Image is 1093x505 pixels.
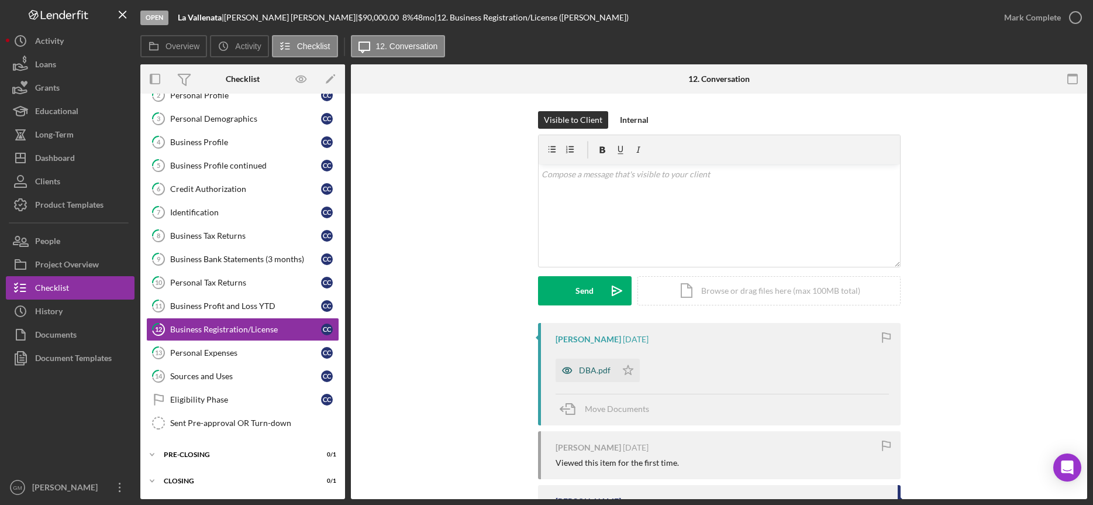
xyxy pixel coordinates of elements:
div: History [35,300,63,326]
button: Educational [6,99,135,123]
div: 48 mo [413,13,435,22]
div: Sent Pre-approval OR Turn-down [170,418,339,428]
a: Loans [6,53,135,76]
div: | 12. Business Registration/License ([PERSON_NAME]) [435,13,629,22]
text: GM [13,485,22,491]
button: DBA.pdf [556,359,640,382]
button: Mark Complete [992,6,1087,29]
button: Documents [6,323,135,346]
a: 2Personal ProfileCC [146,84,339,107]
div: Pre-Closing [164,451,307,458]
div: C C [321,277,333,288]
button: Move Documents [556,394,661,424]
tspan: 14 [155,372,163,380]
div: Send [575,276,594,305]
button: Overview [140,35,207,57]
div: Personal Profile [170,91,321,100]
div: Closing [164,477,307,485]
button: Clients [6,170,135,193]
div: Loans [35,53,56,79]
tspan: 3 [157,115,160,122]
div: C C [321,370,333,382]
b: La Vallenata [178,12,222,22]
button: Checklist [272,35,338,57]
div: C C [321,160,333,171]
div: Sources and Uses [170,372,321,381]
div: C C [321,230,333,242]
button: Dashboard [6,146,135,170]
time: 2025-07-18 16:49 [623,335,649,344]
div: Business Bank Statements (3 months) [170,255,321,264]
button: Checklist [6,276,135,300]
a: 6Credit AuthorizationCC [146,177,339,201]
div: Viewed this item for the first time. [556,458,679,468]
div: C C [321,113,333,125]
div: Activity [35,29,64,56]
label: Activity [235,42,261,51]
div: [PERSON_NAME] [556,335,621,344]
div: Open [140,11,168,25]
div: $90,000.00 [358,13,402,22]
div: Personal Expenses [170,348,321,358]
tspan: 12 [155,325,162,333]
button: Visible to Client [538,111,608,129]
a: 3Personal DemographicsCC [146,107,339,130]
a: Activity [6,29,135,53]
div: DBA.pdf [579,366,611,375]
div: Eligibility Phase [170,395,321,404]
div: C C [321,347,333,359]
div: Mark Complete [1004,6,1061,29]
tspan: 9 [157,255,161,263]
div: Personal Demographics [170,114,321,123]
div: C C [321,136,333,148]
div: People [35,229,60,256]
a: 8Business Tax ReturnsCC [146,224,339,248]
a: Eligibility PhaseCC [146,388,339,411]
button: Internal [614,111,654,129]
div: Visible to Client [544,111,602,129]
tspan: 7 [157,208,161,216]
button: Project Overview [6,253,135,276]
tspan: 5 [157,162,160,169]
div: [PERSON_NAME] [PERSON_NAME] | [224,13,358,22]
button: Grants [6,76,135,99]
label: 12. Conversation [376,42,438,51]
a: 9Business Bank Statements (3 months)CC [146,248,339,271]
div: C C [321,394,333,406]
span: Move Documents [585,404,649,414]
div: Business Registration/License [170,325,321,334]
button: Product Templates [6,193,135,217]
button: Long-Term [6,123,135,146]
tspan: 8 [157,232,160,239]
button: Document Templates [6,346,135,370]
button: Send [538,276,632,305]
div: Long-Term [35,123,74,149]
tspan: 10 [155,279,163,286]
button: GM[PERSON_NAME] [6,476,135,499]
div: 0 / 1 [315,451,336,458]
div: C C [321,253,333,265]
div: Documents [35,323,77,349]
button: 12. Conversation [351,35,446,57]
div: Open Intercom Messenger [1053,454,1081,482]
label: Overview [165,42,199,51]
div: Dashboard [35,146,75,173]
div: Business Profile [170,138,321,147]
button: People [6,229,135,253]
a: 14Sources and UsesCC [146,365,339,388]
div: Identification [170,208,321,217]
tspan: 11 [155,302,162,310]
a: 4Business ProfileCC [146,130,339,154]
tspan: 13 [155,349,162,356]
div: C C [321,300,333,312]
div: Business Profile continued [170,161,321,170]
time: 2025-07-15 13:56 [623,443,649,452]
a: Sent Pre-approval OR Turn-down [146,411,339,435]
a: 5Business Profile continuedCC [146,154,339,177]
